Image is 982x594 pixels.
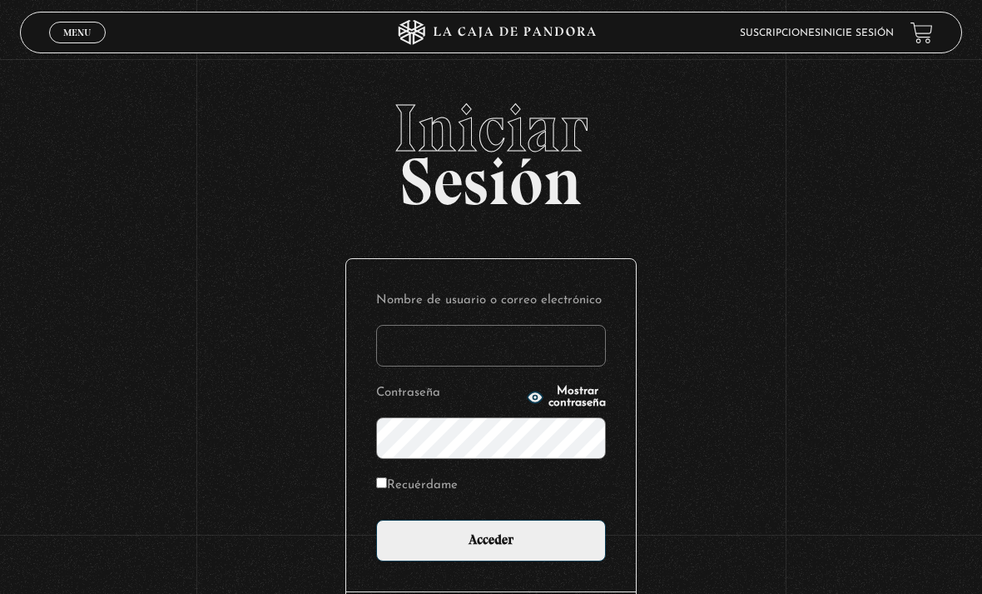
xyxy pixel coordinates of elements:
[63,27,91,37] span: Menu
[20,95,963,162] span: Iniciar
[740,28,821,38] a: Suscripciones
[910,22,933,44] a: View your shopping cart
[821,28,894,38] a: Inicie sesión
[20,95,963,202] h2: Sesión
[376,520,606,562] input: Acceder
[58,42,97,53] span: Cerrar
[548,386,606,409] span: Mostrar contraseña
[376,474,458,497] label: Recuérdame
[376,289,606,312] label: Nombre de usuario o correo electrónico
[376,382,522,404] label: Contraseña
[527,386,606,409] button: Mostrar contraseña
[376,477,387,488] input: Recuérdame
